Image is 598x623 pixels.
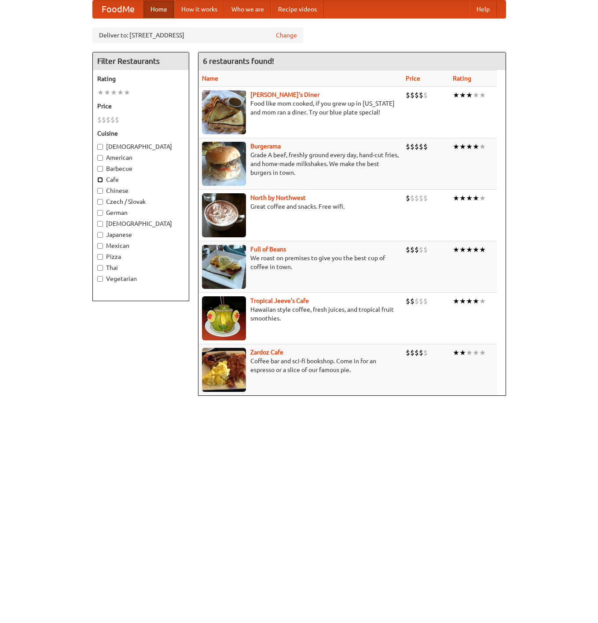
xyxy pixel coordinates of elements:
[202,305,399,323] p: Hawaiian style coffee, fresh juices, and tropical fruit smoothies.
[453,193,459,203] li: ★
[410,193,415,203] li: $
[110,88,117,97] li: ★
[466,142,473,151] li: ★
[93,0,143,18] a: FoodMe
[419,245,423,254] li: $
[97,263,184,272] label: Thai
[97,177,103,183] input: Cafe
[415,296,419,306] li: $
[97,74,184,83] h5: Rating
[406,90,410,100] li: $
[473,142,479,151] li: ★
[250,297,309,304] b: Tropical Jeeve's Cafe
[423,296,428,306] li: $
[202,75,218,82] a: Name
[97,102,184,111] h5: Price
[203,57,274,65] ng-pluralize: 6 restaurants found!
[97,252,184,261] label: Pizza
[202,357,399,374] p: Coffee bar and sci-fi bookshop. Come in for an espresso or a slice of our famous pie.
[202,202,399,211] p: Great coffee and snacks. Free wifi.
[473,193,479,203] li: ★
[415,245,419,254] li: $
[102,115,106,125] li: $
[479,90,486,100] li: ★
[473,245,479,254] li: ★
[97,219,184,228] label: [DEMOGRAPHIC_DATA]
[466,296,473,306] li: ★
[410,90,415,100] li: $
[453,296,459,306] li: ★
[415,142,419,151] li: $
[250,246,286,253] a: Full of Beans
[415,193,419,203] li: $
[423,245,428,254] li: $
[423,193,428,203] li: $
[459,142,466,151] li: ★
[110,115,115,125] li: $
[459,90,466,100] li: ★
[143,0,174,18] a: Home
[410,142,415,151] li: $
[97,221,103,227] input: [DEMOGRAPHIC_DATA]
[466,348,473,358] li: ★
[202,348,246,392] img: zardoz.jpg
[473,90,479,100] li: ★
[224,0,271,18] a: Who we are
[124,88,130,97] li: ★
[202,245,246,289] img: beans.jpg
[97,155,103,161] input: American
[202,99,399,117] p: Food like mom cooked, if you grew up in [US_STATE] and mom ran a diner. Try our blue plate special!
[276,31,297,40] a: Change
[419,90,423,100] li: $
[419,142,423,151] li: $
[97,230,184,239] label: Japanese
[97,210,103,216] input: German
[97,129,184,138] h5: Cuisine
[97,276,103,282] input: Vegetarian
[97,144,103,150] input: [DEMOGRAPHIC_DATA]
[423,348,428,358] li: $
[406,142,410,151] li: $
[97,241,184,250] label: Mexican
[466,193,473,203] li: ★
[106,115,110,125] li: $
[97,164,184,173] label: Barbecue
[459,193,466,203] li: ★
[453,75,471,82] a: Rating
[104,88,110,97] li: ★
[473,348,479,358] li: ★
[419,193,423,203] li: $
[250,349,283,356] a: Zardoz Cafe
[250,143,281,150] a: Burgerama
[97,186,184,195] label: Chinese
[202,90,246,134] img: sallys.jpg
[479,193,486,203] li: ★
[419,296,423,306] li: $
[97,208,184,217] label: German
[459,245,466,254] li: ★
[97,142,184,151] label: [DEMOGRAPHIC_DATA]
[97,243,103,249] input: Mexican
[250,194,306,201] a: North by Northwest
[250,91,319,98] a: [PERSON_NAME]'s Diner
[415,90,419,100] li: $
[93,52,189,70] h4: Filter Restaurants
[406,245,410,254] li: $
[453,348,459,358] li: ★
[473,296,479,306] li: ★
[97,88,104,97] li: ★
[423,142,428,151] li: $
[453,90,459,100] li: ★
[410,296,415,306] li: $
[97,153,184,162] label: American
[470,0,497,18] a: Help
[117,88,124,97] li: ★
[202,151,399,177] p: Grade A beef, freshly ground every day, hand-cut fries, and home-made milkshakes. We make the bes...
[459,296,466,306] li: ★
[479,296,486,306] li: ★
[415,348,419,358] li: $
[479,348,486,358] li: ★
